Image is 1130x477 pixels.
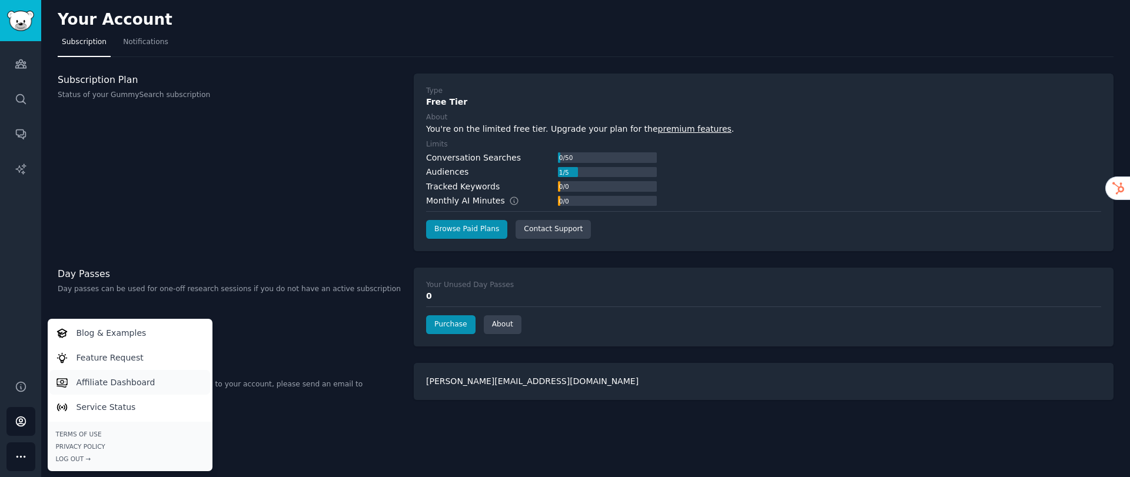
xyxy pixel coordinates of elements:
a: Privacy Policy [56,442,204,451]
p: Affiliate Dashboard [77,376,155,389]
a: Service Status [49,395,210,419]
div: 0 / 0 [558,181,570,192]
div: Log Out → [56,455,204,463]
p: Blog & Examples [77,327,147,339]
div: Your Unused Day Passes [426,280,514,291]
div: [PERSON_NAME][EMAIL_ADDRESS][DOMAIN_NAME] [414,363,1114,400]
h3: Subscription Plan [58,74,401,86]
a: Terms of Use [56,430,204,438]
div: You're on the limited free tier. Upgrade your plan for the . [426,123,1101,135]
div: Audiences [426,166,468,178]
a: Browse Paid Plans [426,220,507,239]
div: About [426,112,447,123]
h3: Day Passes [58,268,401,280]
div: Conversation Searches [426,152,521,164]
div: Tracked Keywords [426,181,500,193]
a: premium features [658,124,732,134]
div: 0 [426,290,1101,302]
p: Status of your GummySearch subscription [58,90,401,101]
div: Free Tier [426,96,1101,108]
a: Subscription [58,33,111,57]
a: Affiliate Dashboard [49,370,210,395]
h2: Your Account [58,11,172,29]
span: Notifications [123,37,168,48]
a: Contact Support [516,220,591,239]
div: 1 / 5 [558,167,570,178]
span: Subscription [62,37,107,48]
a: Notifications [119,33,172,57]
div: Type [426,86,443,96]
a: Blog & Examples [49,321,210,345]
img: GummySearch logo [7,11,34,31]
div: 0 / 0 [558,196,570,206]
p: Feature Request [77,352,144,364]
p: Service Status [77,401,136,413]
a: Purchase [426,315,476,334]
div: 0 / 50 [558,152,574,163]
h3: Email Address [58,363,401,375]
div: Limits [426,139,448,150]
p: Day passes can be used for one-off research sessions if you do not have an active subscription [58,284,401,295]
div: Monthly AI Minutes [426,195,531,207]
a: Feature Request [49,345,210,370]
a: About [484,315,521,334]
p: To modify your email or make any changes to your account, please send an email to [EMAIL_ADDRESS]... [58,379,401,400]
